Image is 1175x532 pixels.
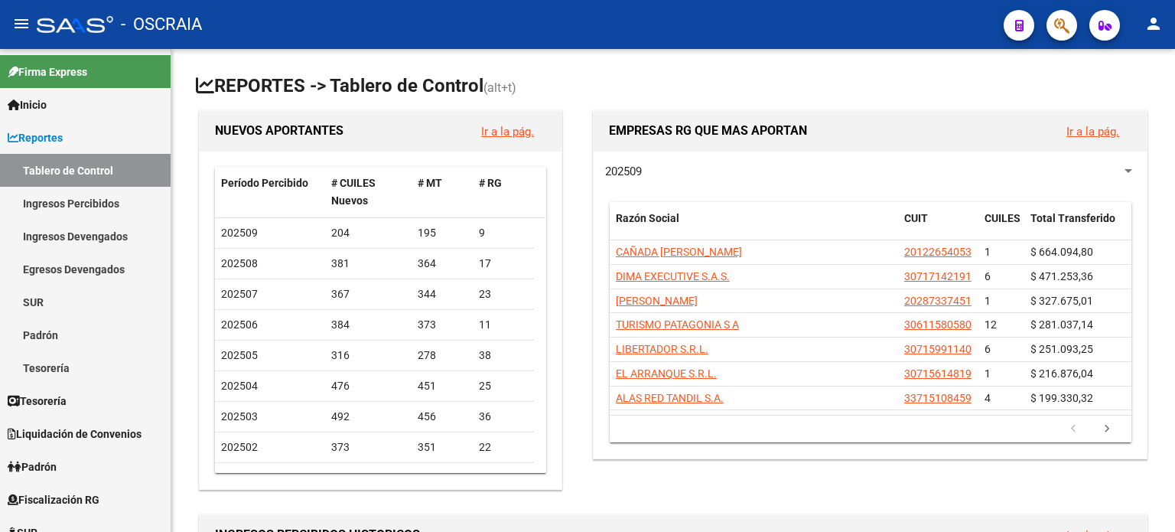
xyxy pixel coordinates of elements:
a: go to previous page [1059,421,1088,438]
span: 202504 [221,380,258,392]
span: $ 327.675,01 [1030,295,1093,307]
span: 30611580580 [904,318,972,331]
span: LIBERTADOR S.R.L. [616,343,708,355]
datatable-header-cell: # CUILES Nuevos [325,167,412,217]
button: Ir a la pág. [469,117,546,145]
span: ALAS RED TANDIL S.A. [616,392,724,404]
span: CAÑADA [PERSON_NAME] [616,246,742,258]
div: 381 [331,255,406,273]
span: 4 [985,392,991,404]
span: 1 [985,367,991,380]
span: Total Transferido [1030,212,1115,224]
div: 384 [331,316,406,334]
div: 25 [479,377,528,395]
mat-icon: person [1144,15,1163,33]
div: 373 [418,316,467,334]
span: 20287337451 [904,295,972,307]
a: go to next page [1092,421,1121,438]
span: 30715991140 [904,343,972,355]
span: (alt+t) [483,80,516,95]
span: 20122654053 [904,246,972,258]
span: 202509 [605,165,642,178]
div: 316 [331,347,406,364]
span: Período Percibido [221,177,308,189]
a: Ir a la pág. [1066,125,1119,139]
span: Padrón [8,459,57,475]
div: 22 [479,439,528,456]
datatable-header-cell: Período Percibido [215,167,325,217]
button: Ir a la pág. [1054,117,1131,145]
span: DIMA EXECUTIVE S.A.S. [616,270,730,282]
span: # CUILES Nuevos [331,177,376,207]
span: CUIT [904,212,928,224]
div: 476 [331,377,406,395]
div: 204 [331,224,406,242]
div: 344 [418,286,467,303]
datatable-header-cell: Total Transferido [1024,202,1131,253]
span: 1 [985,246,991,258]
h1: REPORTES -> Tablero de Control [196,73,1151,100]
div: 451 [418,377,467,395]
span: 202503 [221,410,258,423]
span: - OSCRAIA [121,8,202,41]
div: 11 [479,316,528,334]
span: # MT [418,177,442,189]
span: Liquidación de Convenios [8,426,142,442]
div: 36 [479,408,528,426]
div: 130 [331,469,406,487]
div: 36 [479,469,528,487]
span: 30715614819 [904,367,972,380]
span: $ 216.876,04 [1030,367,1093,380]
span: NUEVOS APORTANTES [215,123,343,138]
span: $ 199.330,32 [1030,392,1093,404]
datatable-header-cell: CUILES [978,202,1024,253]
div: 195 [418,224,467,242]
div: 351 [418,439,467,456]
a: Ir a la pág. [481,125,534,139]
iframe: Intercom live chat [1123,480,1160,517]
span: $ 664.094,80 [1030,246,1093,258]
datatable-header-cell: # MT [412,167,473,217]
span: 202501 [221,472,258,484]
span: 202507 [221,288,258,300]
span: EL ARRANQUE S.R.L. [616,367,717,380]
div: 23 [479,286,528,303]
span: 6 [985,343,991,355]
span: $ 251.093,25 [1030,343,1093,355]
div: 373 [331,439,406,456]
div: 364 [418,255,467,273]
div: 38 [479,347,528,364]
span: 202508 [221,257,258,269]
span: CUILES [985,212,1020,224]
span: TURISMO PATAGONIA S A [616,318,739,331]
span: $ 281.037,14 [1030,318,1093,331]
span: Firma Express [8,64,87,80]
span: Reportes [8,129,63,146]
span: 202505 [221,349,258,361]
span: 202502 [221,441,258,453]
span: [PERSON_NAME] [616,295,698,307]
span: 1 [985,295,991,307]
datatable-header-cell: CUIT [898,202,978,253]
span: Fiscalización RG [8,491,99,508]
div: 17 [479,255,528,273]
span: $ 471.253,36 [1030,270,1093,282]
span: 33715108459 [904,392,972,404]
span: EMPRESAS RG QUE MAS APORTAN [609,123,807,138]
span: Inicio [8,96,47,113]
div: 278 [418,347,467,364]
datatable-header-cell: Razón Social [610,202,898,253]
span: 12 [985,318,997,331]
span: 202509 [221,227,258,239]
span: 202506 [221,318,258,331]
div: 456 [418,408,467,426]
span: 6 [985,270,991,282]
span: # RG [479,177,502,189]
span: Razón Social [616,212,679,224]
div: 9 [479,224,528,242]
div: 94 [418,469,467,487]
span: 30717142191 [904,270,972,282]
span: Tesorería [8,393,67,410]
div: 492 [331,408,406,426]
datatable-header-cell: # RG [473,167,534,217]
